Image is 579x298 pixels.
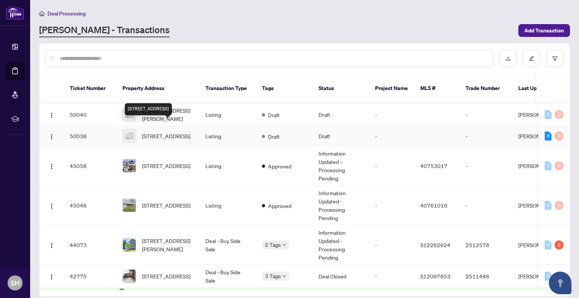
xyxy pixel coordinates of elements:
[199,103,256,126] td: Listing
[546,50,564,67] button: filter
[47,10,86,17] span: Deal Processing
[199,225,256,265] td: Deal - Buy Side Sale
[282,274,286,278] span: down
[512,126,569,146] td: [PERSON_NAME]
[49,243,55,249] img: Logo
[199,265,256,288] td: Deal - Buy Side Sale
[420,202,447,209] span: 40761016
[523,50,540,67] button: edit
[123,238,136,251] img: thumbnail-img
[6,6,24,20] img: logo
[549,272,571,294] button: Open asap
[460,146,512,186] td: -
[545,201,551,210] div: 0
[123,159,136,172] img: thumbnail-img
[545,131,551,141] div: 6
[64,225,116,265] td: 44073
[545,240,551,249] div: 0
[552,56,558,61] span: filter
[554,131,564,141] div: 0
[46,270,58,282] button: Logo
[512,265,569,288] td: [PERSON_NAME]
[265,272,281,280] span: 3 Tags
[39,11,44,16] span: home
[460,225,512,265] td: 2512578
[49,164,55,170] img: Logo
[282,243,286,247] span: down
[46,239,58,251] button: Logo
[512,146,569,186] td: [PERSON_NAME]
[11,278,20,288] span: SH
[369,146,414,186] td: -
[554,110,564,119] div: 0
[142,201,190,209] span: [STREET_ADDRESS]
[123,108,136,121] img: thumbnail-img
[142,237,193,253] span: [STREET_ADDRESS][PERSON_NAME]
[460,74,512,103] th: Trade Number
[199,146,256,186] td: Listing
[312,146,369,186] td: Information Updated - Processing Pending
[369,103,414,126] td: -
[116,74,199,103] th: Property Address
[312,186,369,225] td: Information Updated - Processing Pending
[119,289,125,295] span: check-circle
[49,203,55,209] img: Logo
[312,225,369,265] td: Information Updated - Processing Pending
[268,202,291,210] span: Approved
[554,201,564,210] div: 0
[142,272,190,280] span: [STREET_ADDRESS]
[460,103,512,126] td: -
[64,265,116,288] td: 42775
[199,74,256,103] th: Transaction Type
[64,126,116,146] td: 50038
[369,225,414,265] td: -
[49,134,55,140] img: Logo
[199,186,256,225] td: Listing
[312,74,369,103] th: Status
[64,74,116,103] th: Ticket Number
[512,186,569,225] td: [PERSON_NAME]
[268,162,291,170] span: Approved
[369,186,414,225] td: -
[46,160,58,172] button: Logo
[518,24,570,37] button: Add Transaction
[39,24,170,37] a: [PERSON_NAME] - Transactions
[123,199,136,212] img: thumbnail-img
[312,265,369,288] td: Deal Closed
[312,103,369,126] td: Draft
[369,265,414,288] td: -
[460,126,512,146] td: -
[512,103,569,126] td: [PERSON_NAME]
[312,126,369,146] td: Draft
[554,240,564,249] div: 2
[499,50,517,67] button: download
[64,186,116,225] td: 45048
[545,161,551,170] div: 0
[369,74,414,103] th: Project Name
[505,56,511,61] span: download
[142,132,190,140] span: [STREET_ADDRESS]
[46,109,58,121] button: Logo
[199,126,256,146] td: Listing
[123,130,136,142] img: thumbnail-img
[460,265,512,288] td: 2511448
[49,112,55,118] img: Logo
[256,74,312,103] th: Tags
[123,270,136,283] img: thumbnail-img
[460,186,512,225] td: -
[125,103,172,115] div: [STREET_ADDRESS]
[265,240,281,249] span: 2 Tags
[49,274,55,280] img: Logo
[420,162,447,169] span: 40753017
[420,241,450,248] span: S12262924
[369,126,414,146] td: -
[420,273,450,280] span: S12097853
[268,111,280,119] span: Draft
[46,130,58,142] button: Logo
[554,161,564,170] div: 0
[64,103,116,126] td: 50040
[545,110,551,119] div: 0
[46,199,58,211] button: Logo
[545,272,551,281] div: 0
[512,225,569,265] td: [PERSON_NAME]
